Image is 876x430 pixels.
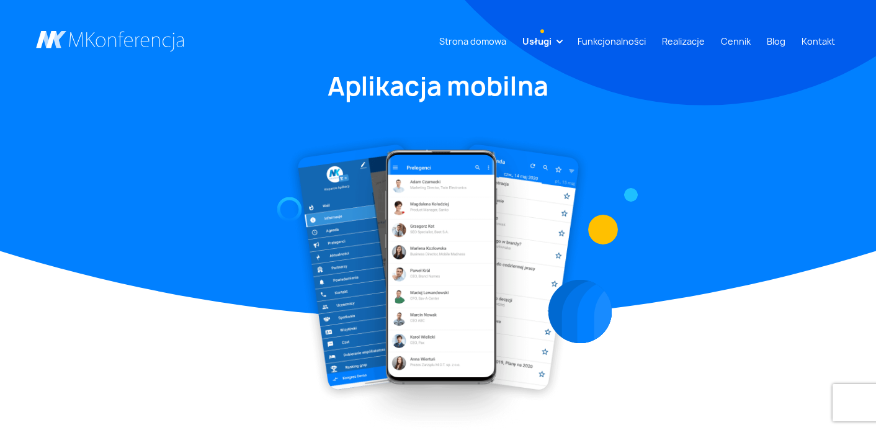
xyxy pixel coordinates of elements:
h1: Aplikacja mobilna [36,69,840,103]
img: Graficzny element strony [548,280,612,344]
img: Graficzny element strony [588,215,618,244]
a: Cennik [716,30,756,53]
a: Realizacje [657,30,710,53]
a: Funkcjonalności [573,30,651,53]
a: Kontakt [797,30,840,53]
a: Strona domowa [434,30,511,53]
img: Graficzny element strony [277,197,302,222]
img: Graficzny element strony [624,188,638,202]
a: Usługi [517,30,556,53]
a: Blog [762,30,790,53]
